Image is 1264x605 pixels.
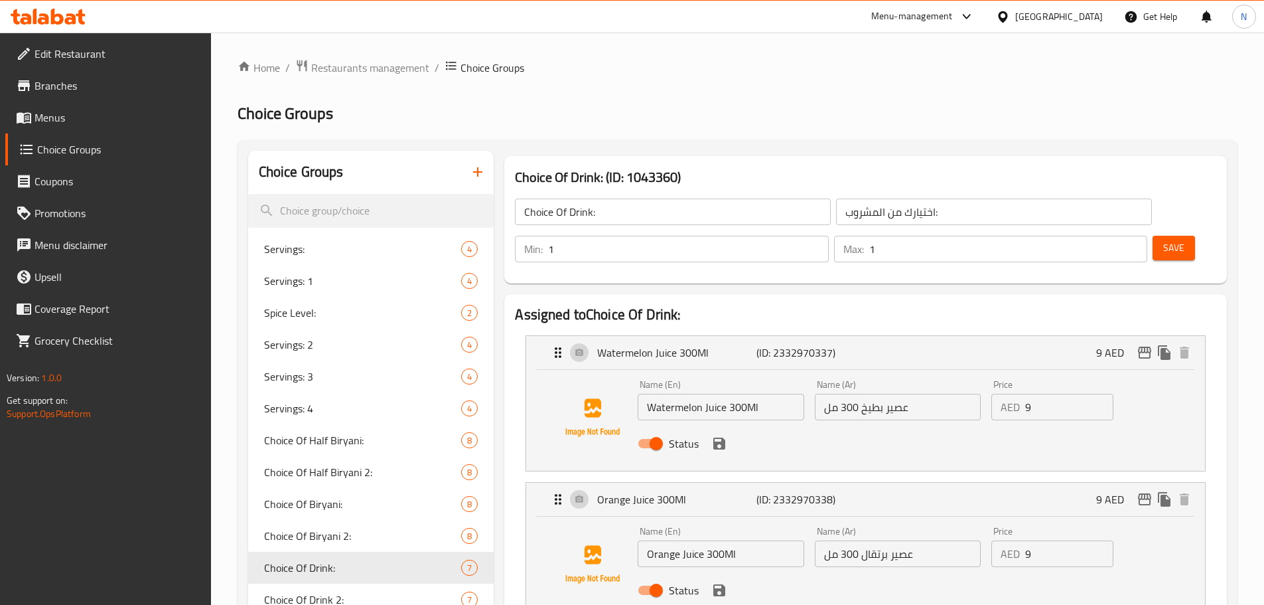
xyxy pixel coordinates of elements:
[5,165,211,197] a: Coupons
[248,265,494,297] div: Servings: 14
[264,337,462,353] span: Servings: 2
[37,141,200,157] span: Choice Groups
[264,560,462,576] span: Choice Of Drink:
[1096,491,1135,507] p: 9 AED
[35,46,200,62] span: Edit Restaurant
[597,491,756,507] p: Orange Juice 300Ml
[35,173,200,189] span: Coupons
[5,70,211,102] a: Branches
[638,394,804,420] input: Enter name En
[1025,541,1113,567] input: Please enter price
[5,325,211,357] a: Grocery Checklist
[1001,546,1020,562] p: AED
[248,361,494,392] div: Servings: 34
[597,345,756,361] p: Watermelon Juice 300Ml
[462,466,477,479] span: 8
[843,241,864,257] p: Max:
[756,345,863,361] p: (ID: 2332970337)
[295,59,429,76] a: Restaurants management
[264,496,462,512] span: Choice Of Biryani:
[1155,343,1174,363] button: duplicate
[259,162,344,182] h2: Choice Groups
[1015,9,1103,24] div: [GEOGRAPHIC_DATA]
[248,392,494,424] div: Servings: 44
[461,337,478,353] div: Choices
[1174,343,1194,363] button: delete
[526,336,1205,369] div: Expand
[461,496,478,512] div: Choices
[526,483,1205,516] div: Expand
[524,241,543,257] p: Min:
[815,394,981,420] input: Enter name Ar
[1001,399,1020,415] p: AED
[5,133,211,165] a: Choice Groups
[264,273,462,289] span: Servings: 1
[285,60,290,76] li: /
[462,371,477,383] span: 4
[1025,394,1113,420] input: Please enter price
[7,369,39,387] span: Version:
[462,498,477,511] span: 8
[462,275,477,288] span: 4
[311,60,429,76] span: Restaurants management
[248,297,494,329] div: Spice Level:2
[435,60,439,76] li: /
[248,488,494,520] div: Choice Of Biryani:8
[462,307,477,319] span: 2
[7,405,91,422] a: Support.OpsPlatform
[248,329,494,361] div: Servings: 24
[35,110,200,126] span: Menus
[35,205,200,221] span: Promotions
[815,541,981,567] input: Enter name Ar
[669,582,699,598] span: Status
[264,432,462,448] span: Choice Of Half Biryani:
[264,241,462,257] span: Servings:
[238,98,333,128] span: Choice Groups
[238,59,1237,76] nav: breadcrumb
[248,552,494,584] div: Choice Of Drink:7
[462,402,477,415] span: 4
[35,237,200,253] span: Menu disclaimer
[871,9,953,25] div: Menu-management
[5,38,211,70] a: Edit Restaurant
[5,229,211,261] a: Menu disclaimer
[5,102,211,133] a: Menus
[264,369,462,385] span: Servings: 3
[1135,489,1155,509] button: edit
[709,434,729,454] button: save
[35,269,200,285] span: Upsell
[1135,343,1155,363] button: edit
[248,520,494,552] div: Choice Of Biryani 2:8
[550,375,635,460] img: Watermelon Juice 300Ml
[264,528,462,544] span: Choice Of Biryani 2:
[41,369,62,387] span: 1.0.0
[1096,345,1135,361] p: 9 AED
[238,60,280,76] a: Home
[248,456,494,488] div: Choice Of Half Biryani 2:8
[248,233,494,265] div: Servings:4
[756,491,863,507] p: (ID: 2332970338)
[709,580,729,600] button: save
[462,339,477,351] span: 4
[462,243,477,256] span: 4
[35,333,200,349] span: Grocery Checklist
[264,400,462,416] span: Servings: 4
[462,562,477,574] span: 7
[1241,9,1247,24] span: N
[248,424,494,456] div: Choice Of Half Biryani:8
[35,78,200,94] span: Branches
[7,392,68,409] span: Get support on:
[5,261,211,293] a: Upsell
[515,330,1216,477] li: ExpandWatermelon Juice 300MlName (En)Name (Ar)PriceAEDStatussave
[264,305,462,321] span: Spice Level:
[1153,236,1195,260] button: Save
[1163,240,1184,256] span: Save
[264,464,462,480] span: Choice Of Half Biryani 2:
[462,530,477,543] span: 8
[35,301,200,317] span: Coverage Report
[460,60,524,76] span: Choice Groups
[462,434,477,447] span: 8
[461,464,478,480] div: Choices
[461,400,478,416] div: Choices
[461,528,478,544] div: Choices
